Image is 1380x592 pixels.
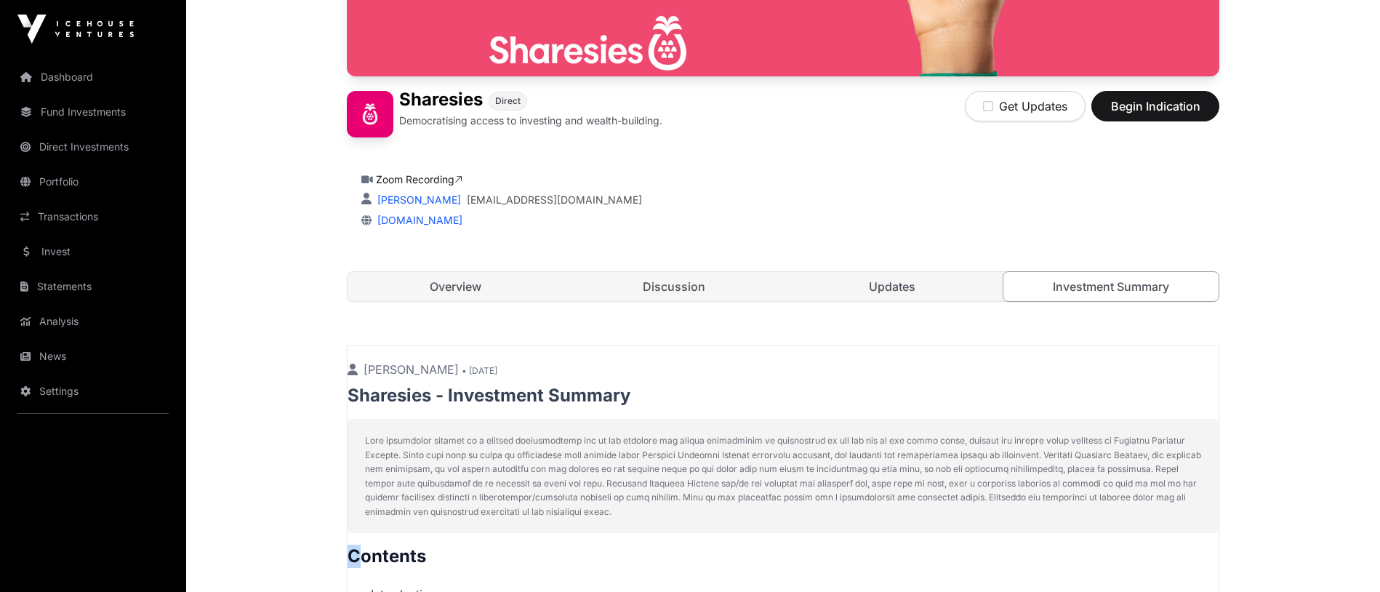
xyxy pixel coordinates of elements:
[348,272,563,301] a: Overview
[1091,105,1219,120] a: Begin Indication
[495,95,521,107] span: Direct
[12,340,174,372] a: News
[1307,522,1380,592] iframe: Chat Widget
[785,272,1000,301] a: Updates
[12,61,174,93] a: Dashboard
[1091,91,1219,121] button: Begin Indication
[372,214,462,226] a: [DOMAIN_NAME]
[348,361,1219,378] p: [PERSON_NAME]
[17,15,134,44] img: Icehouse Ventures Logo
[365,433,1201,519] p: Lore ipsumdolor sitamet co a elitsed doeiusmodtemp inc ut lab etdolore mag aliqua enimadminim ve ...
[348,384,1219,407] p: Sharesies - Investment Summary
[12,305,174,337] a: Analysis
[376,173,462,185] a: Zoom Recording
[12,96,174,128] a: Fund Investments
[348,545,1219,568] h2: Contents
[462,365,497,376] span: • [DATE]
[12,236,174,268] a: Invest
[12,375,174,407] a: Settings
[12,166,174,198] a: Portfolio
[399,91,483,111] h1: Sharesies
[347,91,393,137] img: Sharesies
[12,271,174,303] a: Statements
[399,113,662,128] p: Democratising access to investing and wealth-building.
[467,193,642,207] a: [EMAIL_ADDRESS][DOMAIN_NAME]
[965,91,1086,121] button: Get Updates
[374,193,461,206] a: [PERSON_NAME]
[12,131,174,163] a: Direct Investments
[1003,271,1220,302] a: Investment Summary
[1110,97,1201,115] span: Begin Indication
[348,272,1219,301] nav: Tabs
[12,201,174,233] a: Transactions
[566,272,782,301] a: Discussion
